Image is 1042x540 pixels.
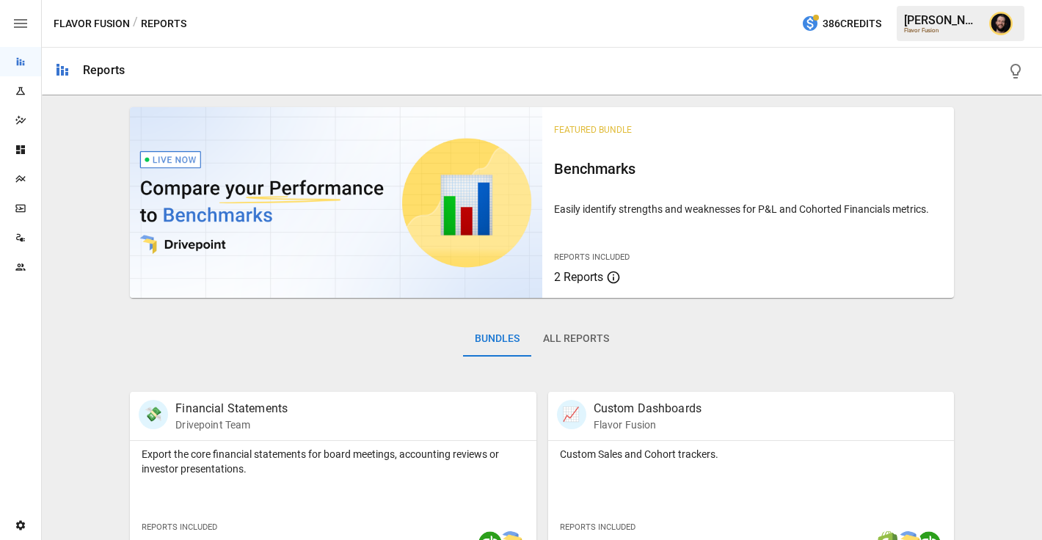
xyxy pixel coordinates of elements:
[594,400,702,417] p: Custom Dashboards
[54,15,130,33] button: Flavor Fusion
[83,63,125,77] div: Reports
[554,202,942,216] p: Easily identify strengths and weaknesses for P&L and Cohorted Financials metrics.
[594,417,702,432] p: Flavor Fusion
[554,252,630,262] span: Reports Included
[795,10,887,37] button: 386Credits
[130,107,542,298] img: video thumbnail
[463,321,531,357] button: Bundles
[560,522,635,532] span: Reports Included
[554,270,603,284] span: 2 Reports
[175,417,288,432] p: Drivepoint Team
[554,125,632,135] span: Featured Bundle
[904,27,980,34] div: Flavor Fusion
[175,400,288,417] p: Financial Statements
[823,15,881,33] span: 386 Credits
[139,400,168,429] div: 💸
[989,12,1013,35] img: Ciaran Nugent
[560,447,942,461] p: Custom Sales and Cohort trackers.
[142,447,524,476] p: Export the core financial statements for board meetings, accounting reviews or investor presentat...
[557,400,586,429] div: 📈
[531,321,621,357] button: All Reports
[904,13,980,27] div: [PERSON_NAME]
[133,15,138,33] div: /
[142,522,217,532] span: Reports Included
[980,3,1021,44] button: Ciaran Nugent
[554,157,942,180] h6: Benchmarks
